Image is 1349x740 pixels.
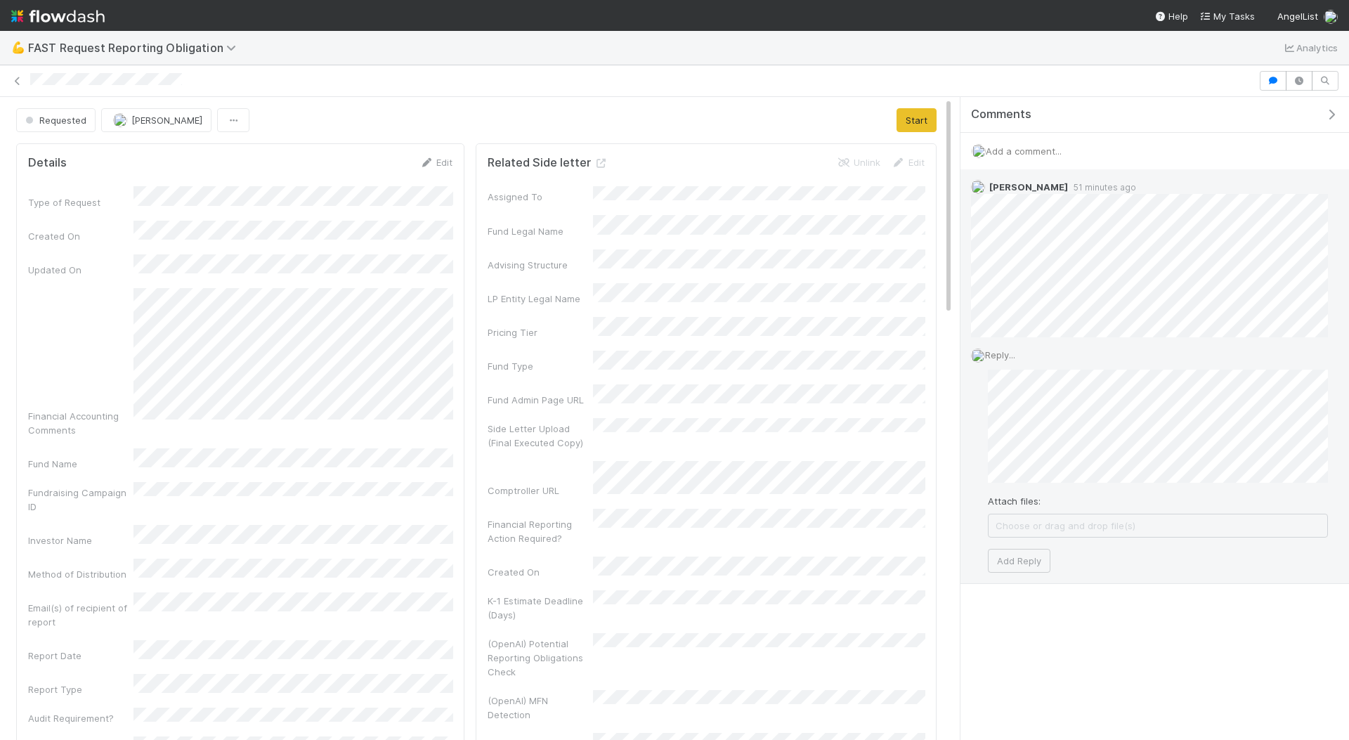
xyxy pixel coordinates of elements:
img: avatar_8d06466b-a936-4205-8f52-b0cc03e2a179.png [113,113,127,127]
span: AngelList [1277,11,1318,22]
button: [PERSON_NAME] [101,108,211,132]
button: Add Reply [988,549,1050,573]
img: avatar_218ae7b5-dcd5-4ccc-b5d5-7cc00ae2934f.png [972,144,986,158]
div: Financial Reporting Action Required? [488,517,593,545]
div: Type of Request [28,195,133,209]
span: 💪 [11,41,25,53]
div: Investor Name [28,533,133,547]
img: logo-inverted-e16ddd16eac7371096b0.svg [11,4,105,28]
button: Requested [16,108,96,132]
span: Reply... [985,349,1015,361]
div: Fundraising Campaign ID [28,486,133,514]
div: Fund Legal Name [488,224,593,238]
div: LP Entity Legal Name [488,292,593,306]
span: Add a comment... [986,145,1062,157]
div: Comptroller URL [488,483,593,498]
div: Pricing Tier [488,325,593,339]
div: K-1 Estimate Deadline (Days) [488,594,593,622]
span: My Tasks [1199,11,1255,22]
a: My Tasks [1199,9,1255,23]
label: Attach files: [988,494,1041,508]
a: Analytics [1282,39,1338,56]
h5: Related Side letter [488,156,608,170]
div: Created On [28,229,133,243]
span: FAST Request Reporting Obligation [28,41,243,55]
a: Edit [419,157,452,168]
button: Start [897,108,937,132]
span: Requested [22,115,86,126]
h5: Details [28,156,67,170]
span: [PERSON_NAME] [131,115,202,126]
div: (OpenAI) Potential Reporting Obligations Check [488,637,593,679]
div: Advising Structure [488,258,593,272]
div: Method of Distribution [28,567,133,581]
span: Comments [971,108,1031,122]
span: 51 minutes ago [1068,182,1136,193]
div: Audit Requirement? [28,711,133,725]
a: Edit [892,157,925,168]
span: [PERSON_NAME] [989,181,1068,193]
div: Side Letter Upload (Final Executed Copy) [488,422,593,450]
div: Report Type [28,682,133,696]
div: Created On [488,565,593,579]
img: avatar_218ae7b5-dcd5-4ccc-b5d5-7cc00ae2934f.png [971,349,985,363]
img: avatar_8d06466b-a936-4205-8f52-b0cc03e2a179.png [971,180,985,194]
span: Choose or drag and drop file(s) [989,514,1327,537]
div: Help [1154,9,1188,23]
div: Fund Admin Page URL [488,393,593,407]
div: Fund Name [28,457,133,471]
div: Assigned To [488,190,593,204]
div: (OpenAI) MFN Detection [488,694,593,722]
a: Unlink [837,157,880,168]
img: avatar_218ae7b5-dcd5-4ccc-b5d5-7cc00ae2934f.png [1324,10,1338,24]
div: Fund Type [488,359,593,373]
div: Report Date [28,649,133,663]
div: Updated On [28,263,133,277]
div: Email(s) of recipient of report [28,601,133,629]
div: Financial Accounting Comments [28,409,133,437]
